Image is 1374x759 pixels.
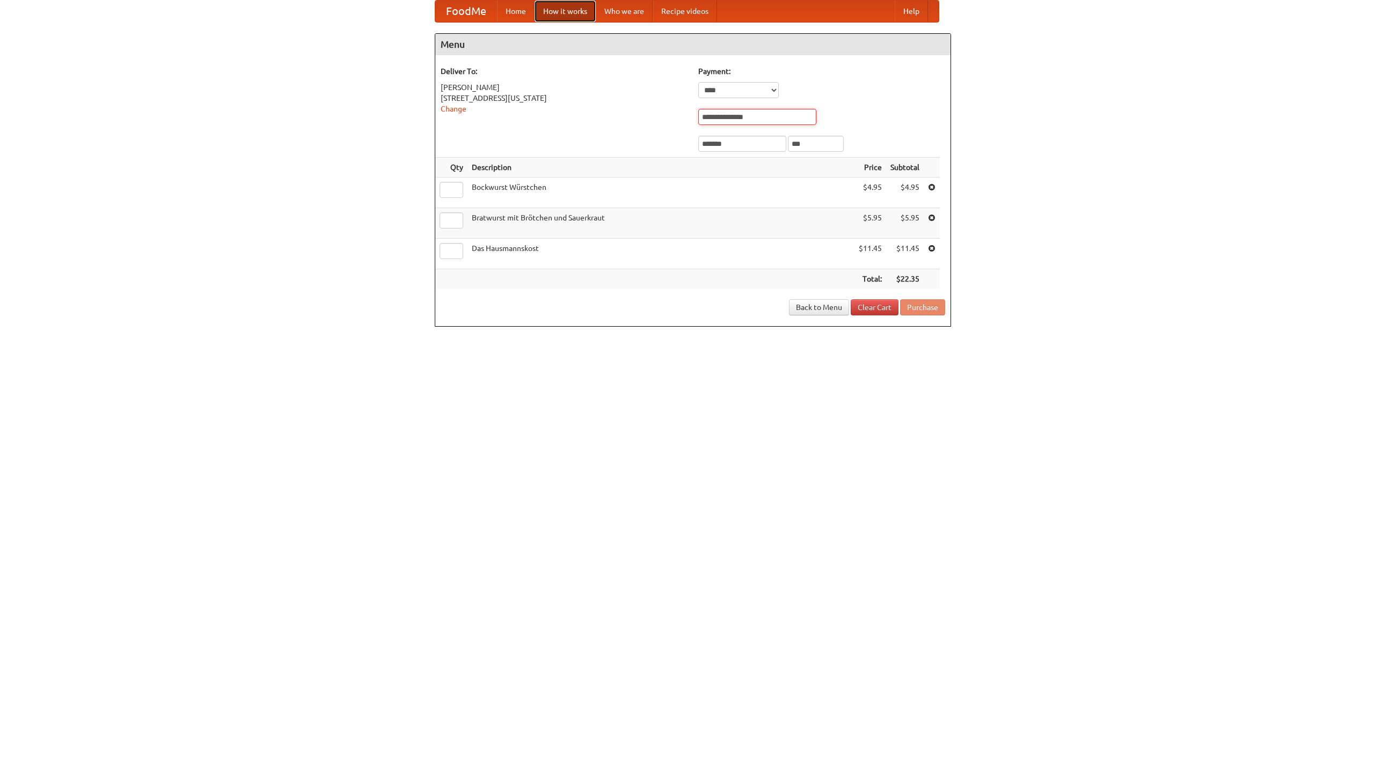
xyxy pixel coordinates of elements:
[851,299,898,315] a: Clear Cart
[441,93,688,104] div: [STREET_ADDRESS][US_STATE]
[441,66,688,77] h5: Deliver To:
[854,239,886,269] td: $11.45
[886,158,924,178] th: Subtotal
[789,299,849,315] a: Back to Menu
[653,1,717,22] a: Recipe videos
[854,178,886,208] td: $4.95
[435,1,497,22] a: FoodMe
[467,158,854,178] th: Description
[886,269,924,289] th: $22.35
[895,1,928,22] a: Help
[854,158,886,178] th: Price
[497,1,535,22] a: Home
[854,208,886,239] td: $5.95
[886,178,924,208] td: $4.95
[441,82,688,93] div: [PERSON_NAME]
[596,1,653,22] a: Who we are
[467,178,854,208] td: Bockwurst Würstchen
[435,158,467,178] th: Qty
[535,1,596,22] a: How it works
[886,208,924,239] td: $5.95
[435,34,951,55] h4: Menu
[698,66,945,77] h5: Payment:
[886,239,924,269] td: $11.45
[441,105,466,113] a: Change
[467,239,854,269] td: Das Hausmannskost
[900,299,945,315] button: Purchase
[467,208,854,239] td: Bratwurst mit Brötchen und Sauerkraut
[854,269,886,289] th: Total:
